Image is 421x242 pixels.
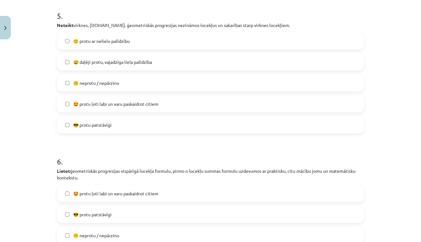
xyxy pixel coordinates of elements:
input: 😅 daļēji protu, vajadzīga liela palīdzība [65,60,69,64]
input: 🤩 protu ļoti labi un varu paskaidrot citiem [65,102,69,106]
b: Noteikt [57,22,73,28]
p: virknes, [DOMAIN_NAME]. ģeometriskās progresijas nezināmos locekļus un sakarības starp virknes lo... [57,22,364,29]
span: 🙂 protu ar nelielu palīdzību [73,38,130,44]
span: 😎 protu patstāvīgi [73,211,112,218]
p: ģeometriskās progresijas vispārīgā locekļa formulu, pirmo n locekļu summas formulu uzdevumos ar p... [57,168,364,181]
input: 😕 neprotu / nepārzinu [65,233,69,238]
b: Lietot [57,168,70,174]
span: 🤩 protu ļoti labi un varu paskaidrot citiem [73,190,158,197]
input: 😎 protu patstāvīgi [65,212,69,217]
input: 😕 neprotu / nepārzinu [65,81,69,85]
span: 😅 daļēji protu, vajadzīga liela palīdzība [73,59,152,65]
h1: 5 . [57,0,364,20]
span: 😕 neprotu / nepārzinu [73,80,119,86]
h1: 6 . [57,146,364,166]
input: 😎 protu patstāvīgi [65,123,69,127]
span: 😕 neprotu / nepārzinu [73,232,119,239]
input: 🤩 protu ļoti labi un varu paskaidrot citiem [65,192,69,196]
span: 😎 protu patstāvīgi [73,122,112,128]
input: 🙂 protu ar nelielu palīdzību [65,39,69,43]
span: 🤩 protu ļoti labi un varu paskaidrot citiem [73,101,158,107]
img: icon-close-lesson-0947bae3869378f0d4975bcd49f059093ad1ed9edebbc8119c70593378902aed.svg [4,26,7,30]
